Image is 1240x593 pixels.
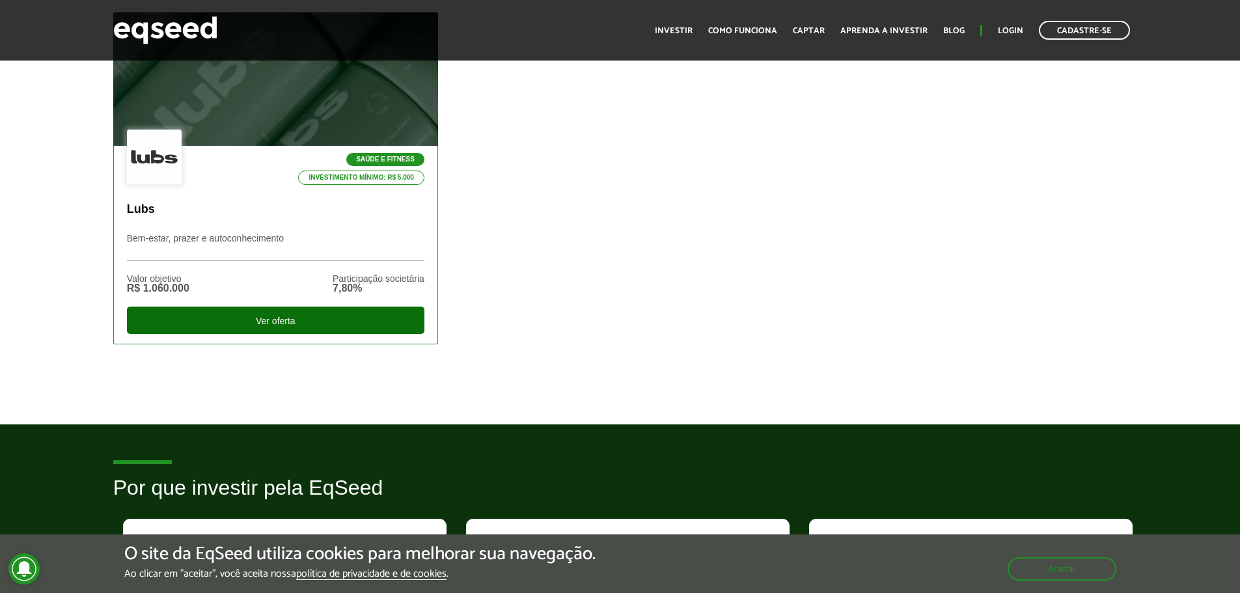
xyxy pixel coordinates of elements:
a: Investir [655,27,693,35]
div: Ver oferta [127,307,424,334]
p: Bem-estar, prazer e autoconhecimento [127,233,424,261]
img: EqSeed [113,13,217,48]
h5: O site da EqSeed utiliza cookies para melhorar sua navegação. [124,544,596,564]
h2: Por que investir pela EqSeed [113,476,1127,519]
div: Participação societária [333,274,424,283]
p: Ao clicar em "aceitar", você aceita nossa . [124,568,596,580]
p: Saúde e Fitness [346,153,424,166]
a: Blog [943,27,965,35]
a: Captar [793,27,825,35]
a: Saúde e Fitness Investimento mínimo: R$ 5.000 Lubs Bem-estar, prazer e autoconhecimento Valor obj... [113,12,438,344]
a: Cadastre-se [1039,21,1130,40]
p: Investimento mínimo: R$ 5.000 [298,171,424,185]
div: R$ 1.060.000 [127,283,189,294]
a: política de privacidade e de cookies [296,569,447,580]
div: Valor objetivo [127,274,189,283]
a: Login [998,27,1023,35]
a: Como funciona [708,27,777,35]
a: Aprenda a investir [840,27,928,35]
button: Aceitar [1008,557,1116,581]
p: Lubs [127,202,424,217]
div: 7,80% [333,283,424,294]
